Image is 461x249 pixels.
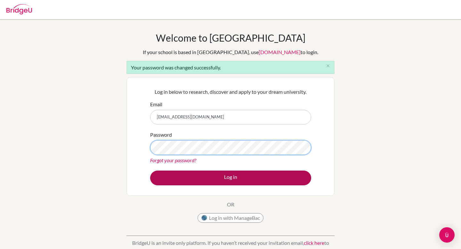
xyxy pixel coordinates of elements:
a: click here [304,240,324,246]
img: Bridge-U [6,4,32,14]
button: Log in [150,171,311,185]
p: Log in below to research, discover and apply to your dream university. [150,88,311,96]
a: Forgot your password? [150,157,196,163]
a: [DOMAIN_NAME] [259,49,301,55]
i: close [326,63,330,68]
div: Your password was changed successfully. [126,61,335,74]
label: Email [150,100,162,108]
label: Password [150,131,172,139]
div: If your school is based in [GEOGRAPHIC_DATA], use to login. [143,48,318,56]
button: Log in with ManageBac [198,213,263,223]
div: Open Intercom Messenger [439,227,455,243]
p: OR [227,201,234,208]
h1: Welcome to [GEOGRAPHIC_DATA] [156,32,305,44]
button: Close [321,61,334,71]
